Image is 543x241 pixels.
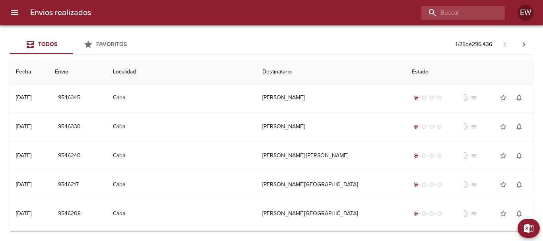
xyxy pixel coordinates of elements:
div: Generado [412,210,444,218]
td: Caba [107,170,256,199]
div: [DATE] [16,210,31,217]
div: [DATE] [16,152,31,159]
button: 9546345 [55,91,83,105]
button: Activar notificaciones [511,119,527,135]
span: radio_button_unchecked [437,124,442,129]
div: Generado [412,181,444,189]
div: [DATE] [16,181,31,188]
span: No tiene pedido asociado [469,123,477,131]
span: radio_button_unchecked [421,211,426,216]
span: 9546208 [58,209,81,219]
button: 9546208 [55,206,84,221]
div: Generado [412,123,444,131]
span: radio_button_unchecked [429,124,434,129]
span: No tiene documentos adjuntos [462,123,469,131]
span: No tiene documentos adjuntos [462,210,469,218]
span: star_border [499,94,507,102]
span: Pagina anterior [495,40,514,48]
td: Caba [107,199,256,228]
td: [PERSON_NAME] [256,83,405,112]
th: Envio [48,61,106,83]
div: [DATE] [16,123,31,130]
span: star_border [499,181,507,189]
th: Estado [405,61,533,83]
span: 9546345 [58,93,80,103]
span: notifications_none [515,210,523,218]
span: radio_button_unchecked [429,211,434,216]
td: Caba [107,141,256,170]
div: Generado [412,152,444,160]
span: No tiene pedido asociado [469,181,477,189]
span: notifications_none [515,152,523,160]
span: radio_button_unchecked [421,95,426,100]
td: [PERSON_NAME] [256,112,405,141]
span: Pagina siguiente [514,35,533,54]
span: No tiene pedido asociado [469,152,477,160]
span: No tiene documentos adjuntos [462,181,469,189]
button: Exportar Excel [518,219,540,238]
span: radio_button_unchecked [429,182,434,187]
button: Agregar a favoritos [495,177,511,193]
th: Destinatario [256,61,405,83]
p: 1 - 25 de 296.436 [456,40,492,48]
div: Tabs Envios [10,35,137,54]
button: Agregar a favoritos [495,119,511,135]
div: Generado [412,94,444,102]
td: [PERSON_NAME] [PERSON_NAME] [256,141,405,170]
span: radio_button_unchecked [437,211,442,216]
span: Favoritos [96,41,127,48]
span: 9546240 [58,151,81,161]
span: Todos [38,41,57,48]
td: [PERSON_NAME][GEOGRAPHIC_DATA] [256,170,405,199]
span: radio_button_unchecked [437,153,442,158]
span: star_border [499,210,507,218]
span: radio_button_unchecked [429,95,434,100]
span: No tiene pedido asociado [469,94,477,102]
span: radio_button_unchecked [421,124,426,129]
h6: Envios realizados [30,6,91,19]
span: notifications_none [515,181,523,189]
button: menu [5,3,24,22]
span: radio_button_checked [413,211,418,216]
span: star_border [499,123,507,131]
button: 9546240 [55,148,84,163]
span: 9546330 [58,122,81,132]
button: Agregar a favoritos [495,90,511,106]
button: Agregar a favoritos [495,148,511,164]
td: [PERSON_NAME][GEOGRAPHIC_DATA] [256,199,405,228]
button: Activar notificaciones [511,177,527,193]
th: Fecha [10,61,48,83]
th: Localidad [107,61,256,83]
span: No tiene documentos adjuntos [462,94,469,102]
span: radio_button_checked [413,182,418,187]
span: star_border [499,152,507,160]
button: Activar notificaciones [511,206,527,222]
div: EW [518,5,533,21]
span: No tiene documentos adjuntos [462,152,469,160]
span: radio_button_unchecked [429,153,434,158]
span: notifications_none [515,123,523,131]
span: radio_button_checked [413,153,418,158]
button: 9546330 [55,120,84,134]
button: Activar notificaciones [511,90,527,106]
span: 9546217 [58,180,79,190]
td: Caba [107,83,256,112]
button: Activar notificaciones [511,148,527,164]
div: [DATE] [16,94,31,101]
div: Abrir información de usuario [518,5,533,21]
input: buscar [421,6,491,20]
span: radio_button_unchecked [437,182,442,187]
span: No tiene pedido asociado [469,210,477,218]
span: radio_button_unchecked [437,95,442,100]
span: radio_button_checked [413,95,418,100]
span: notifications_none [515,94,523,102]
span: radio_button_unchecked [421,153,426,158]
button: 9546217 [55,177,82,192]
span: radio_button_checked [413,124,418,129]
span: radio_button_unchecked [421,182,426,187]
td: Caba [107,112,256,141]
button: Agregar a favoritos [495,206,511,222]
